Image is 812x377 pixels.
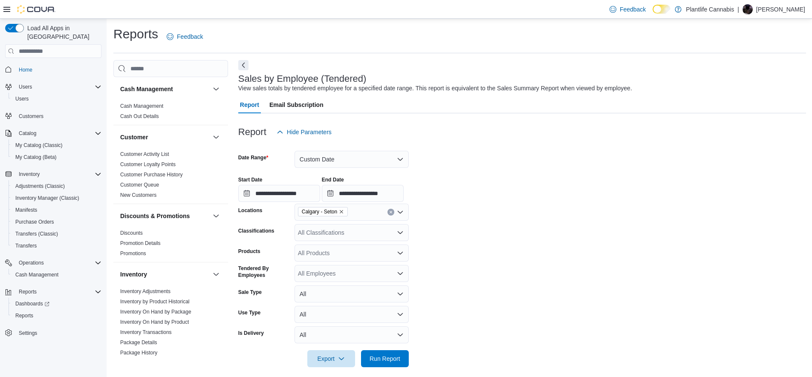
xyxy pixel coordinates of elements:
button: Settings [2,327,105,339]
span: Export [312,350,350,367]
button: Custom Date [295,151,409,168]
h3: Discounts & Promotions [120,212,190,220]
a: Transfers (Classic) [12,229,61,239]
h3: Sales by Employee (Tendered) [238,74,367,84]
label: Is Delivery [238,330,264,337]
span: Customers [19,113,43,120]
span: Transfers (Classic) [12,229,101,239]
span: Cash Management [120,103,163,109]
span: Manifests [15,207,37,213]
a: Inventory Transactions [120,329,172,335]
button: Customer [211,132,221,142]
button: Catalog [2,127,105,139]
button: Users [9,93,105,105]
a: Customer Queue [120,182,159,188]
label: Start Date [238,176,263,183]
button: Reports [2,286,105,298]
div: View sales totals by tendered employee for a specified date range. This report is equivalent to t... [238,84,632,93]
span: Purchase Orders [12,217,101,227]
a: Feedback [606,1,649,18]
a: Promotion Details [120,240,161,246]
a: Dashboards [12,299,53,309]
span: Inventory Transactions [120,329,172,336]
span: Inventory by Product Historical [120,298,190,305]
label: Classifications [238,227,275,234]
label: Date Range [238,154,269,161]
span: Load All Apps in [GEOGRAPHIC_DATA] [24,24,101,41]
a: Inventory Adjustments [120,288,170,294]
span: Settings [19,330,37,337]
span: Adjustments (Classic) [15,183,65,190]
span: Users [19,83,32,90]
button: Open list of options [397,250,404,256]
a: My Catalog (Classic) [12,140,66,150]
label: Locations [238,207,263,214]
span: Users [12,94,101,104]
a: Promotions [120,250,146,256]
span: Catalog [15,128,101,138]
span: My Catalog (Classic) [12,140,101,150]
a: Customer Activity List [120,151,169,157]
button: All [295,306,409,323]
span: Customer Loyalty Points [120,161,176,168]
h3: Report [238,127,266,137]
button: Customers [2,110,105,122]
span: Inventory Manager (Classic) [12,193,101,203]
span: Promotions [120,250,146,257]
span: My Catalog (Beta) [12,152,101,162]
a: Cash Management [120,103,163,109]
span: Cash Management [12,270,101,280]
p: Plantlife Cannabis [686,4,734,14]
a: Discounts [120,230,143,236]
div: Cash Management [113,101,228,125]
span: Reports [12,311,101,321]
button: Open list of options [397,209,404,216]
a: Cash Out Details [120,113,159,119]
button: Next [238,60,249,70]
a: New Customers [120,192,156,198]
span: Feedback [620,5,646,14]
span: Inventory Manager (Classic) [15,195,79,201]
a: Settings [15,328,40,338]
button: Run Report [361,350,409,367]
a: Manifests [12,205,40,215]
button: Discounts & Promotions [120,212,209,220]
button: All [295,326,409,343]
span: Reports [15,312,33,319]
span: Inventory [19,171,40,178]
button: Discounts & Promotions [211,211,221,221]
p: [PERSON_NAME] [756,4,805,14]
span: Customers [15,111,101,121]
a: Package History [120,350,157,356]
button: Customer [120,133,209,141]
span: Purchase Orders [15,219,54,225]
span: Adjustments (Classic) [12,181,101,191]
img: Cova [17,5,55,14]
h3: Inventory [120,270,147,279]
div: Jenn Armitage [743,4,753,14]
input: Press the down key to open a popover containing a calendar. [322,185,404,202]
button: Inventory [211,269,221,279]
p: | [737,4,739,14]
a: Cash Management [12,270,62,280]
div: Discounts & Promotions [113,228,228,262]
nav: Complex example [5,60,101,361]
a: Home [15,65,36,75]
span: Inventory Adjustments [120,288,170,295]
span: Reports [15,287,101,297]
span: Customer Activity List [120,151,169,158]
a: Users [12,94,32,104]
a: Package Details [120,340,157,345]
a: Customer Loyalty Points [120,161,176,167]
a: Dashboards [9,298,105,310]
button: Adjustments (Classic) [9,180,105,192]
button: Operations [2,257,105,269]
span: Package History [120,349,157,356]
button: My Catalog (Classic) [9,139,105,151]
button: My Catalog (Beta) [9,151,105,163]
span: Email Subscription [269,96,324,113]
button: Purchase Orders [9,216,105,228]
button: Transfers (Classic) [9,228,105,240]
a: Reports [12,311,37,321]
